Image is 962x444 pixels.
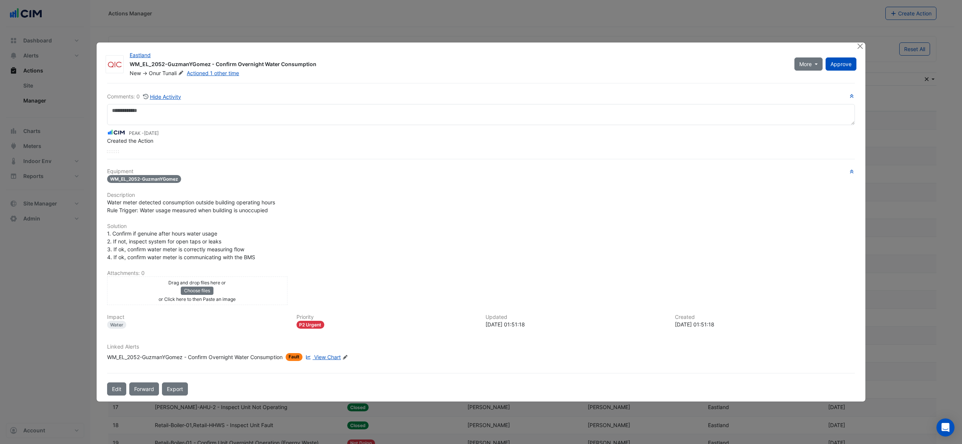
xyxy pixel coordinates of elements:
div: Comments: 0 [107,92,182,101]
small: or Click here to then Paste an image [159,296,236,302]
h6: Solution [107,223,855,230]
button: More [794,57,823,71]
span: Water meter detected consumption outside building operating hours Rule Trigger: Water usage measu... [107,199,275,213]
img: QIC [106,61,123,68]
h6: Linked Alerts [107,344,855,350]
span: Onur [149,70,161,76]
div: [DATE] 01:51:18 [486,320,666,328]
span: Approve [830,61,852,67]
button: Choose files [181,287,213,295]
fa-icon: Edit Linked Alerts [342,355,348,360]
button: Edit [107,382,126,396]
span: Tunali [162,69,185,77]
h6: Priority [296,314,477,320]
button: Approve [826,57,856,71]
span: 1. Confirm if genuine after hours water usage 2. If not, inspect system for open taps or leaks 3.... [107,230,255,260]
h6: Equipment [107,168,855,175]
div: WM_EL_2052-GuzmanYGomez - Confirm Overnight Water Consumption [107,353,283,361]
img: CIM [107,128,126,137]
span: Created the Action [107,137,153,144]
span: View Chart [314,354,341,360]
h6: Description [107,192,855,198]
a: Eastland [130,52,151,58]
button: Close [856,42,864,50]
span: New [130,70,141,76]
span: Fault [286,353,303,361]
span: 2025-09-19 01:51:18 [144,130,159,136]
div: Water [107,321,126,329]
small: Drag and drop files here or [168,280,226,285]
button: Hide Activity [143,92,182,101]
div: WM_EL_2052-GuzmanYGomez - Confirm Overnight Water Consumption [130,60,785,69]
span: More [799,60,812,68]
small: PEAK - [129,130,159,137]
h6: Created [675,314,855,320]
a: View Chart [304,353,341,361]
div: [DATE] 01:51:18 [675,320,855,328]
div: Open Intercom Messenger [936,418,954,436]
button: Forward [129,382,159,396]
a: Export [162,382,188,396]
h6: Impact [107,314,287,320]
h6: Updated [486,314,666,320]
div: P2 Urgent [296,321,325,329]
a: Actioned 1 other time [187,70,239,76]
span: -> [142,70,147,76]
span: WM_EL_2052-GuzmanYGomez [107,175,181,183]
h6: Attachments: 0 [107,270,855,276]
